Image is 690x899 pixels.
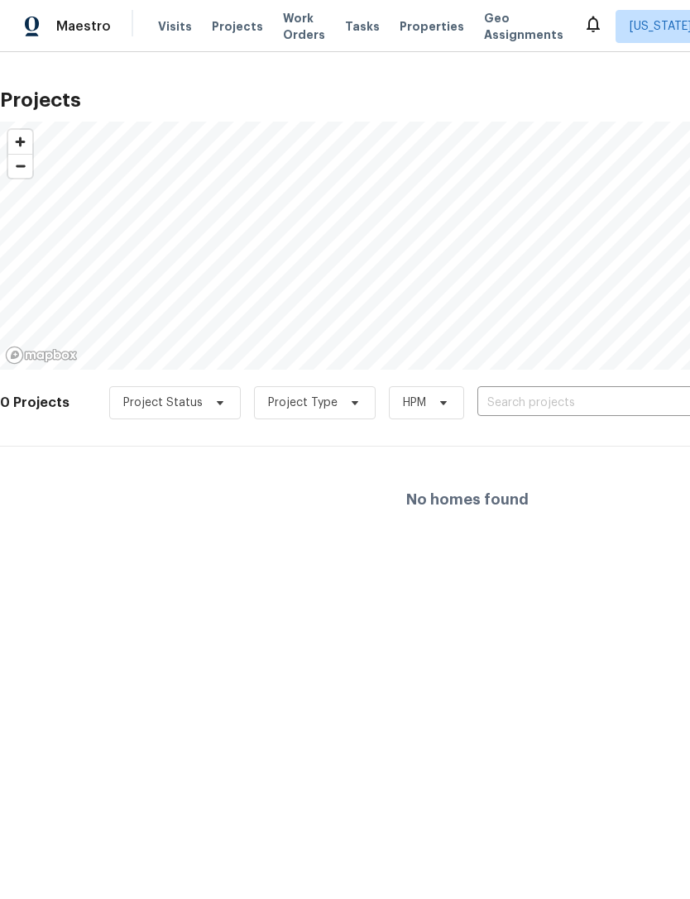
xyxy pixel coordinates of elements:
[345,21,380,32] span: Tasks
[123,395,203,411] span: Project Status
[477,390,667,416] input: Search projects
[8,154,32,178] button: Zoom out
[5,346,78,365] a: Mapbox homepage
[406,491,529,508] h4: No homes found
[268,395,338,411] span: Project Type
[403,395,426,411] span: HPM
[484,10,563,43] span: Geo Assignments
[283,10,325,43] span: Work Orders
[8,130,32,154] button: Zoom in
[8,155,32,178] span: Zoom out
[56,18,111,35] span: Maestro
[212,18,263,35] span: Projects
[158,18,192,35] span: Visits
[400,18,464,35] span: Properties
